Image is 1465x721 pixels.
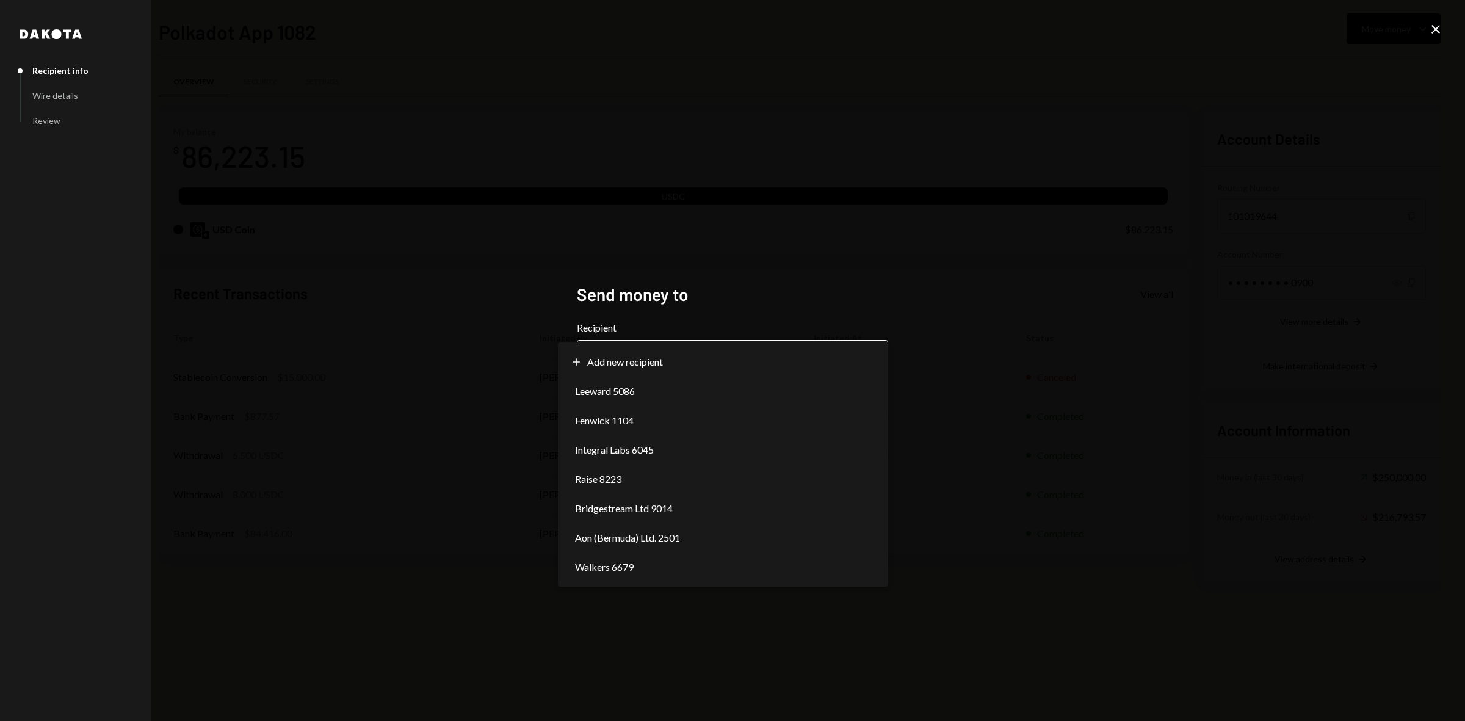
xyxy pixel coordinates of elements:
[587,355,663,369] span: Add new recipient
[577,321,888,335] label: Recipient
[575,531,680,545] span: Aon (Bermuda) Ltd. 2501
[575,384,635,399] span: Leeward 5086
[575,472,621,487] span: Raise 8223
[577,283,888,306] h2: Send money to
[575,501,673,516] span: Bridgestream Ltd 9014
[575,443,654,457] span: Integral Labs 6045
[577,340,888,374] button: Recipient
[32,65,89,76] div: Recipient info
[575,413,634,428] span: Fenwick 1104
[32,90,78,101] div: Wire details
[32,115,60,126] div: Review
[575,560,634,574] span: Walkers 6679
